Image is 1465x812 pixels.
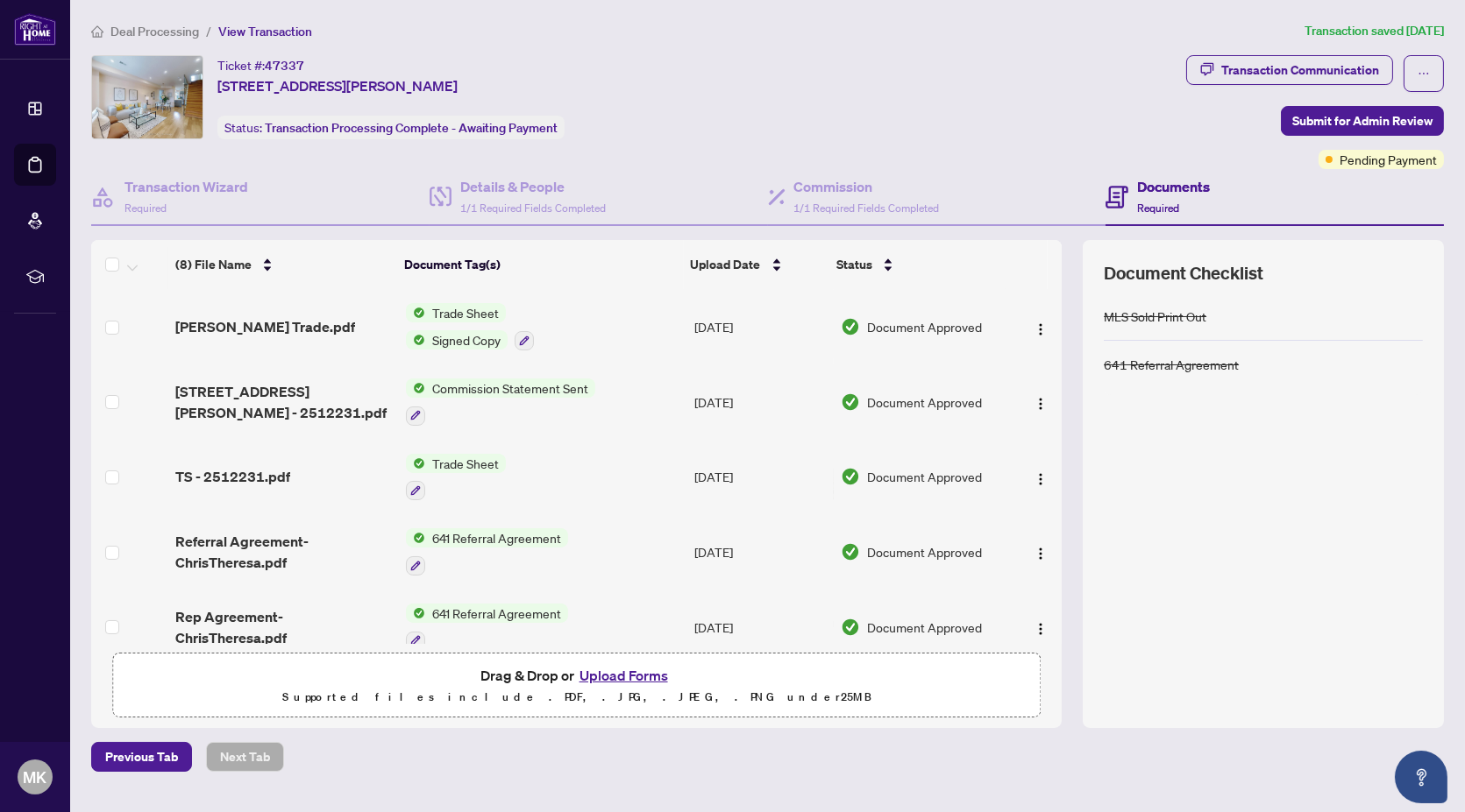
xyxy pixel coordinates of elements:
p: Supported files include .PDF, .JPG, .JPEG, .PNG under 25 MB [124,687,1029,708]
td: [DATE] [687,364,834,440]
span: Drag & Drop or [480,664,673,687]
span: 47337 [265,58,304,74]
span: Deal Processing [110,24,199,39]
img: Logo [1034,472,1048,486]
h4: Details & People [460,176,606,197]
span: 1/1 Required Fields Completed [794,201,940,215]
img: Document Status [841,542,860,561]
img: Logo [1034,547,1048,561]
span: Document Checklist [1104,261,1263,286]
span: MK [24,765,47,789]
span: home [91,25,103,38]
button: Open asap [1395,751,1447,803]
span: Referral Agreement- ChrisTheresa.pdf [175,531,392,573]
li: / [206,21,211,41]
button: Status Icon641 Referral Agreement [406,528,568,575]
img: IMG-C12255421_1.jpg [92,56,203,138]
img: Status Icon [406,303,425,322]
span: Commission Statement Sent [425,378,595,398]
img: Logo [1034,397,1048,411]
span: View Transaction [218,24,312,39]
button: Upload Forms [574,664,673,687]
img: Status Icon [406,378,425,398]
span: Submit for Admin Review [1292,107,1433,135]
img: Logo [1034,322,1048,336]
span: Rep Agreement- ChrisTheresa.pdf [175,606,392,648]
span: Previous Tab [105,743,178,771]
img: Status Icon [406,604,425,623]
h4: Documents [1137,176,1210,197]
button: Transaction Communication [1186,55,1393,85]
span: Transaction Processing Complete - Awaiting Payment [265,120,558,136]
h4: Transaction Wizard [124,176,248,197]
span: Required [1137,201,1179,215]
button: Submit for Admin Review [1281,106,1444,136]
td: [DATE] [687,440,834,515]
span: (8) File Name [175,255,252,274]
img: Document Status [841,618,860,637]
span: [STREET_ADDRESS][PERSON_NAME] [217,75,458,96]
img: Document Status [841,467,860,486]
img: Status Icon [406,330,425,350]
button: Logo [1027,313,1055,341]
span: Signed Copy [425,330,508,350]
span: Document Approved [867,392,982,412]
img: Status Icon [406,454,425,473]
div: 641 Referral Agreement [1104,355,1239,374]
button: Previous Tab [91,742,192,772]
span: [PERSON_NAME] Trade.pdf [175,316,355,337]
button: Logo [1027,462,1055,491]
button: Status Icon641 Referral Agreement [406,604,568,651]
div: Transaction Communication [1221,56,1379,84]
article: Transaction saved [DATE] [1305,21,1444,41]
span: ellipsis [1418,67,1430,80]
span: Upload Date [691,255,761,274]
button: Logo [1027,613,1055,641]
span: TS - 2512231.pdf [175,466,290,487]
span: 641 Referral Agreement [425,604,568,623]
td: [DATE] [687,590,834,665]
h4: Commission [794,176,940,197]
button: Logo [1027,538,1055,566]
button: Logo [1027,388,1055,416]
th: (8) File Name [168,240,397,289]
div: MLS Sold Print Out [1104,307,1206,326]
img: Logo [1034,622,1048,636]
span: Required [124,201,167,215]
th: Document Tag(s) [397,240,684,289]
td: [DATE] [687,289,834,364]
button: Next Tab [206,742,284,772]
img: Document Status [841,392,860,412]
span: Document Approved [867,467,982,486]
span: Drag & Drop orUpload FormsSupported files include .PDF, .JPG, .JPEG, .PNG under25MB [113,653,1040,718]
div: Status: [217,116,565,139]
img: logo [14,13,56,46]
button: Status IconCommission Statement Sent [406,378,595,426]
span: Trade Sheet [425,303,506,322]
button: Status IconTrade SheetStatus IconSigned Copy [406,303,534,350]
span: 641 Referral Agreement [425,528,568,547]
span: Trade Sheet [425,454,506,473]
span: [STREET_ADDRESS][PERSON_NAME] - 2512231.pdf [175,381,392,423]
span: Document Approved [867,542,982,561]
span: 1/1 Required Fields Completed [460,201,606,215]
th: Status [829,240,1006,289]
th: Upload Date [684,240,829,289]
span: Document Approved [867,618,982,637]
td: [DATE] [687,514,834,590]
div: Ticket #: [217,55,304,75]
span: Pending Payment [1340,150,1437,169]
img: Document Status [841,317,860,336]
button: Status IconTrade Sheet [406,454,506,501]
span: Document Approved [867,317,982,336]
img: Status Icon [406,528,425,547]
span: Status [836,255,872,274]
